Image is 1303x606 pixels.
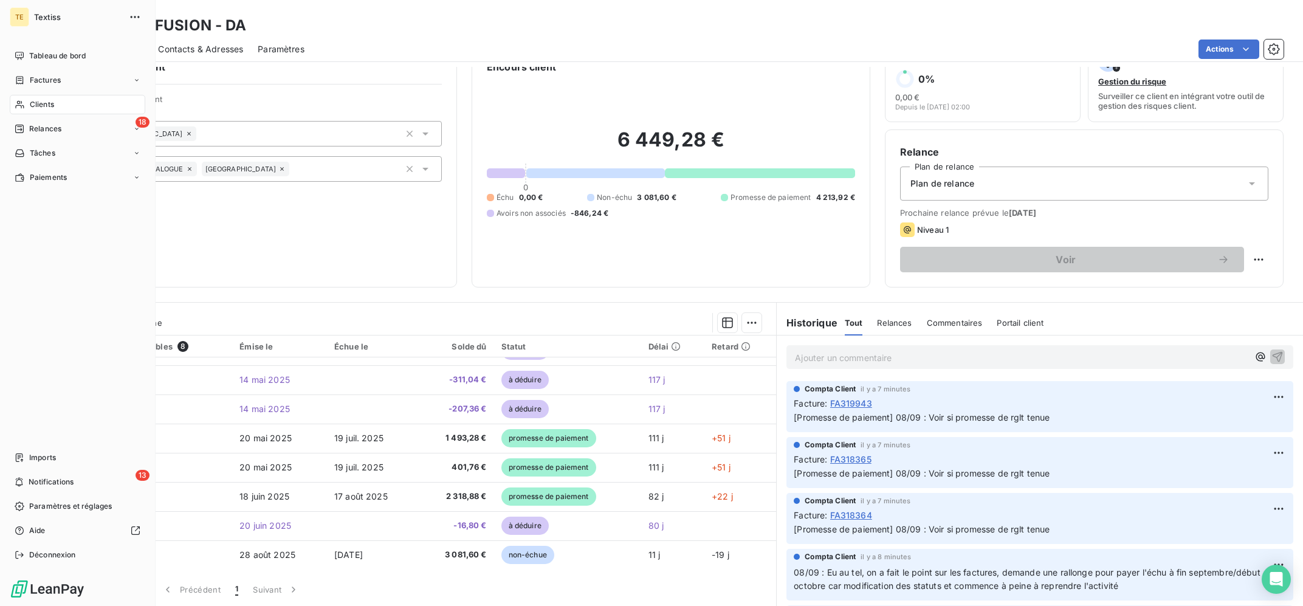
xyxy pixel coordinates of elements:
span: Non-échu [597,192,632,203]
h6: Relance [900,145,1268,159]
span: Compta Client [805,551,856,562]
span: 13 [136,470,150,481]
span: Compta Client [805,495,856,506]
span: FA319943 [830,397,872,410]
span: 17 août 2025 [334,491,388,501]
button: Actions [1198,40,1259,59]
span: Prochaine relance prévue le [900,208,1268,218]
span: 14 mai 2025 [239,374,290,385]
span: Avoirs non associés [497,208,566,219]
span: Propriétés Client [98,94,442,111]
span: 18 [136,117,150,128]
span: -16,80 € [425,520,486,532]
span: Échu [497,192,514,203]
span: FA318365 [830,453,872,466]
span: 28 août 2025 [239,549,295,560]
button: 1 [228,577,246,602]
span: Voir [915,255,1217,264]
div: Open Intercom Messenger [1262,565,1291,594]
span: Textiss [34,12,122,22]
span: Paramètres [258,43,304,55]
button: Voir [900,247,1244,272]
span: 11 j [648,549,661,560]
span: 0 [523,182,528,192]
span: 19 juil. 2025 [334,462,383,472]
span: Clients [30,99,54,110]
span: 401,76 € [425,461,486,473]
span: [DATE] [334,549,363,560]
span: Promesse de paiement [731,192,811,203]
span: Tableau de bord [29,50,86,61]
span: Relances [29,123,61,134]
span: Déconnexion [29,549,76,560]
span: FA318364 [830,509,872,522]
span: 14 mai 2025 [239,404,290,414]
span: 3 081,60 € [425,549,486,561]
span: -207,36 € [425,403,486,415]
span: [Promesse de paiement] 08/09 : Voir si promesse de rglt tenue [794,524,1050,534]
div: Statut [501,342,634,351]
h6: Encours client [487,60,556,74]
span: [DATE] [1009,208,1036,218]
div: TE [10,7,29,27]
a: Aide [10,521,145,540]
span: +51 j [712,462,731,472]
span: Plan de relance [910,177,974,190]
span: 80 j [648,520,664,531]
h6: 0 % [918,73,935,85]
span: 20 mai 2025 [239,433,292,443]
span: Tâches [30,148,55,159]
span: Notifications [29,477,74,487]
span: Facture : [794,509,827,522]
span: 82 j [648,491,664,501]
div: Délai [648,342,698,351]
span: Imports [29,452,56,463]
button: Assurance Crédit0%0,00 €Depuis le [DATE] 02:00 [885,44,1081,122]
h3: DA DIFFUSION - DA [107,15,247,36]
button: Gestion du risqueSurveiller ce client en intégrant votre outil de gestion des risques client. [1088,44,1284,122]
button: Précédent [154,577,228,602]
span: il y a 7 minutes [861,497,910,504]
span: 117 j [648,374,665,385]
span: Contacts & Adresses [158,43,243,55]
span: Niveau 1 [917,225,949,235]
div: Pièces comptables [97,341,225,352]
span: Compta Client [805,384,856,394]
span: 111 j [648,462,664,472]
span: 20 mai 2025 [239,462,292,472]
span: Compta Client [805,439,856,450]
h6: Informations client [74,60,442,74]
span: à déduire [501,400,549,418]
span: Surveiller ce client en intégrant votre outil de gestion des risques client. [1098,91,1273,111]
span: Relances [877,318,912,328]
span: 8 [177,341,188,352]
img: Logo LeanPay [10,579,85,599]
div: Solde dû [425,342,486,351]
span: Tout [845,318,863,328]
span: Aide [29,525,46,536]
span: à déduire [501,517,549,535]
span: promesse de paiement [501,458,596,477]
span: +51 j [712,433,731,443]
span: promesse de paiement [501,487,596,506]
span: il y a 7 minutes [861,385,910,393]
span: 2 318,88 € [425,491,486,503]
span: 08/09 : Eu au tel, on a fait le point sur les factures, demande une rallonge pour payer l'échu à ... [794,567,1263,591]
span: Gestion du risque [1098,77,1166,86]
span: 4 213,92 € [816,192,856,203]
span: à déduire [501,371,549,389]
span: 3 081,60 € [637,192,676,203]
input: Ajouter une valeur [196,128,206,139]
div: Retard [712,342,769,351]
span: Portail client [997,318,1043,328]
span: 0,00 € [895,92,920,102]
span: il y a 8 minutes [861,553,910,560]
span: Depuis le [DATE] 02:00 [895,103,970,111]
span: -846,24 € [571,208,608,219]
span: [Promesse de paiement] 08/09 : Voir si promesse de rglt tenue [794,468,1050,478]
span: 111 j [648,433,664,443]
button: Suivant [246,577,307,602]
span: promesse de paiement [501,429,596,447]
span: Paiements [30,172,67,183]
span: il y a 7 minutes [861,441,910,449]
